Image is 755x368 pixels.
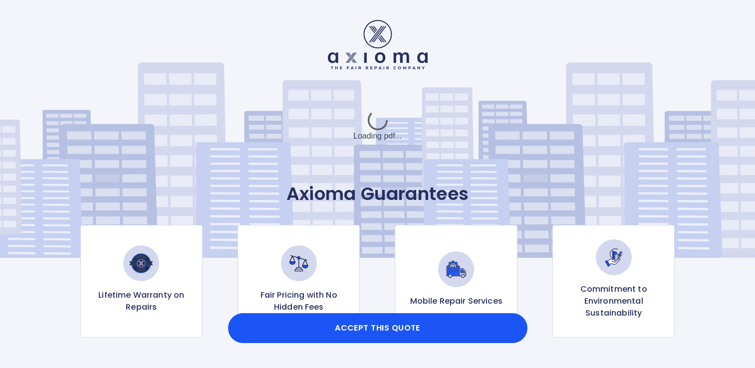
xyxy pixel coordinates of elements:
[38,183,718,205] p: Axioma Guarantees
[438,251,474,287] img: Mobile Repair Services
[228,313,527,343] button: Accept this Quote
[89,289,194,313] p: Lifetime Warranty on Repairs
[303,101,453,151] div: Loading pdf...
[123,245,159,281] img: Lifetime Warranty on Repairs
[281,245,317,281] img: Fair Pricing with No Hidden Fees
[410,295,503,307] p: Mobile Repair Services
[561,283,666,319] p: Commitment to Environmental Sustainability
[596,239,632,275] img: Commitment to Environmental Sustainability
[328,20,428,69] img: Logo
[246,289,351,313] p: Fair Pricing with No Hidden Fees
